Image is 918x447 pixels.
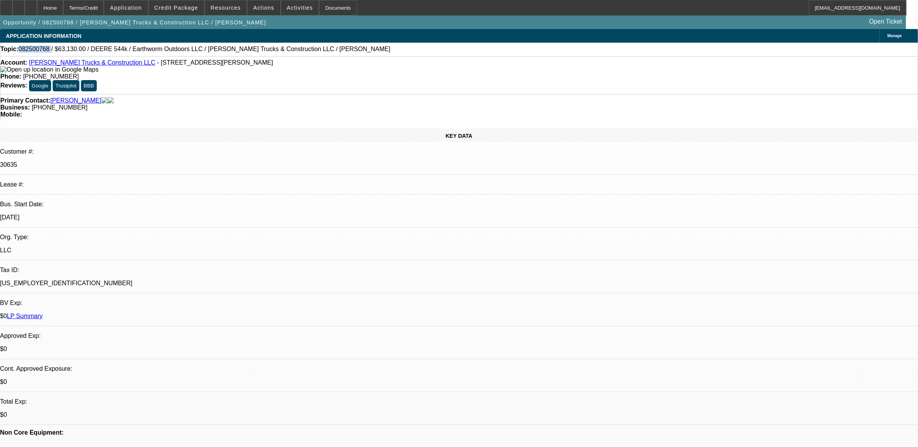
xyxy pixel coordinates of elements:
span: 082500768 / $63,130.00 / DEERE 544k / Earthworm Outdoors LLC / [PERSON_NAME] Trucks & Constructio... [19,46,390,53]
button: Activities [281,0,319,15]
span: Application [110,5,142,11]
button: Google [29,80,51,91]
img: linkedin-icon.png [108,97,114,104]
span: Resources [211,5,241,11]
a: [PERSON_NAME] Trucks & Construction LLC [29,59,155,66]
span: [PHONE_NUMBER] [32,104,88,111]
span: KEY DATA [446,133,472,139]
strong: Reviews: [0,82,27,89]
span: Manage [887,34,902,38]
a: [PERSON_NAME] [50,97,101,104]
span: - [STREET_ADDRESS][PERSON_NAME] [157,59,273,66]
button: Credit Package [149,0,204,15]
span: Activities [287,5,313,11]
a: LP Summary [7,313,43,319]
strong: Business: [0,104,30,111]
span: [PHONE_NUMBER] [23,73,79,80]
button: Trustpilot [53,80,79,91]
strong: Phone: [0,73,21,80]
strong: Primary Contact: [0,97,50,104]
span: Opportunity / 082500768 / [PERSON_NAME] Trucks & Construction LLC / [PERSON_NAME] [3,19,266,26]
span: Credit Package [154,5,198,11]
img: Open up location in Google Maps [0,66,98,73]
button: Application [104,0,148,15]
a: Open Ticket [866,15,905,28]
span: APPLICATION INFORMATION [6,33,81,39]
button: BBB [81,80,97,91]
img: facebook-icon.png [101,97,108,104]
strong: Account: [0,59,27,66]
strong: Mobile: [0,111,22,118]
strong: Topic: [0,46,19,53]
button: Resources [205,0,247,15]
span: Actions [253,5,275,11]
a: View Google Maps [0,66,98,73]
button: Actions [247,0,280,15]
